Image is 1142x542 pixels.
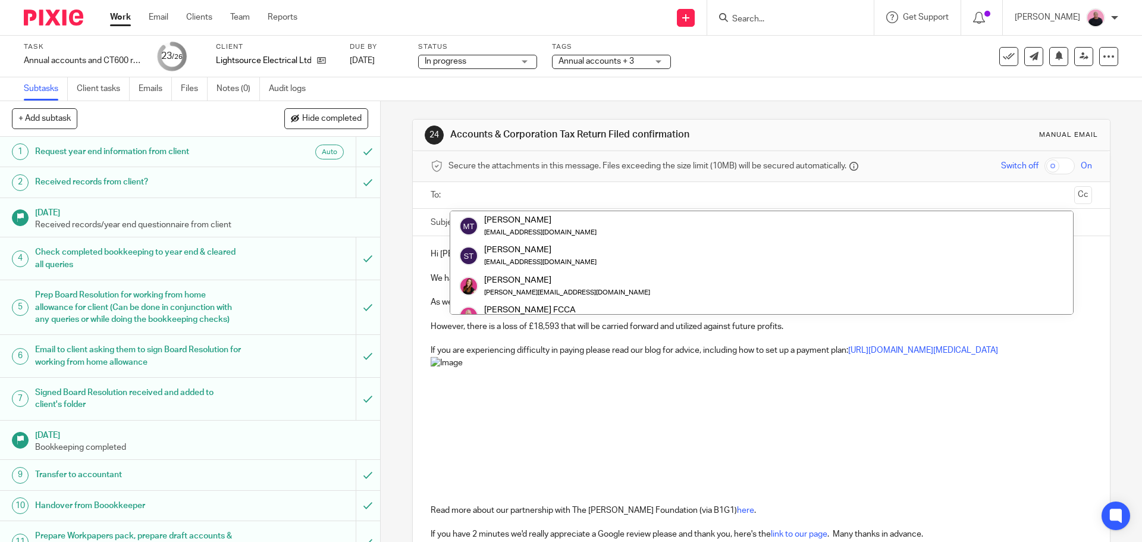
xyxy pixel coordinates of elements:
a: Team [230,11,250,23]
h1: Transfer to accountant [35,466,241,484]
a: [URL][DOMAIN_NAME][MEDICAL_DATA] [848,346,998,355]
a: Email [149,11,168,23]
img: 21.png [459,277,478,296]
p: We have successfully filed your accounts and corporation tax return with Companies House and HMRC... [431,272,1091,284]
h1: Accounts & Corporation Tax Return Filed confirmation [450,129,787,141]
a: Files [181,77,208,101]
label: Client [216,42,335,52]
small: [PERSON_NAME][EMAIL_ADDRESS][DOMAIN_NAME] [484,289,650,296]
div: 4 [12,250,29,267]
img: svg%3E [459,246,478,265]
label: Subject: [431,217,462,228]
a: Clients [186,11,212,23]
div: 2 [12,174,29,191]
span: Secure the attachments in this message. Files exceeding the size limit (10MB) will be secured aut... [448,160,846,172]
span: Switch off [1001,160,1039,172]
small: /26 [172,54,183,60]
button: + Add subtask [12,108,77,129]
img: svg%3E [459,217,478,236]
img: Pixie [24,10,83,26]
div: Manual email [1039,130,1098,140]
h1: Request year end information from client [35,143,241,161]
h1: Signed Board Resolution received and added to client's folder [35,384,241,414]
h1: [DATE] [35,204,368,219]
p: Read more about our partnership with The [PERSON_NAME] Foundation (via B1G1) . [431,505,1091,516]
small: [EMAIL_ADDRESS][DOMAIN_NAME] [484,259,597,265]
div: 6 [12,348,29,365]
a: Notes (0) [217,77,260,101]
button: Cc [1074,186,1092,204]
span: Annual accounts + 3 [559,57,634,65]
p: Hi [PERSON_NAME] [431,248,1091,260]
div: Auto [315,145,344,159]
button: Hide completed [284,108,368,129]
p: As we have previously communicated that you do not have any Corporation tax liability for the yea... [431,296,1091,308]
div: 10 [12,497,29,514]
div: [PERSON_NAME] [484,274,650,286]
a: Emails [139,77,172,101]
a: Reports [268,11,297,23]
label: Tags [552,42,671,52]
p: Received records/year end questionnaire from client [35,219,368,231]
div: 9 [12,467,29,484]
a: Audit logs [269,77,315,101]
h1: Prep Board Resolution for working from home allowance for client (Can be done in conjunction with... [35,286,241,328]
span: Get Support [903,13,949,21]
p: [PERSON_NAME] [1015,11,1080,23]
label: Due by [350,42,403,52]
span: Hide completed [302,114,362,124]
img: Bio%20-%20Kemi%20.png [1086,8,1105,27]
h1: Handover from Boookkeeper [35,497,241,515]
p: However, there is a loss of £18,593 that will be carried forward and utilized against future prof... [431,321,1091,333]
span: [DATE] [350,57,375,65]
span: In progress [425,57,466,65]
div: [PERSON_NAME] [484,214,597,226]
h1: Email to client asking them to sign Board Resolution for working from home allowance [35,341,241,371]
div: [PERSON_NAME] FCCA [484,304,597,316]
h1: Received records from client? [35,173,241,191]
a: Subtasks [24,77,68,101]
div: 7 [12,390,29,407]
p: Lightsource Electrical Ltd [216,55,311,67]
a: Work [110,11,131,23]
a: Client tasks [77,77,130,101]
p: If you have 2 minutes we'd really appreciate a Google review please and thank you, here's the . M... [431,528,1091,540]
div: 1 [12,143,29,160]
p: If you are experiencing difficulty in paying please read our blog for advice, including how to se... [431,344,1091,356]
a: here [737,506,754,515]
div: [PERSON_NAME] [484,244,597,256]
p: Bookkeeping completed [35,441,368,453]
small: [EMAIL_ADDRESS][DOMAIN_NAME] [484,229,597,236]
h1: Check completed bookkeeping to year end & cleared all queries [35,243,241,274]
img: Cheryl%20Sharp%20FCCA.png [459,306,478,325]
div: Annual accounts and CT600 return [24,55,143,67]
img: Image [431,357,638,505]
div: 24 [425,126,444,145]
label: Status [418,42,537,52]
input: Search [731,14,838,25]
label: To: [431,189,444,201]
div: 23 [161,49,183,63]
h1: [DATE] [35,427,368,441]
span: On [1081,160,1092,172]
div: 5 [12,299,29,316]
a: link to our page [771,530,827,538]
label: Task [24,42,143,52]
